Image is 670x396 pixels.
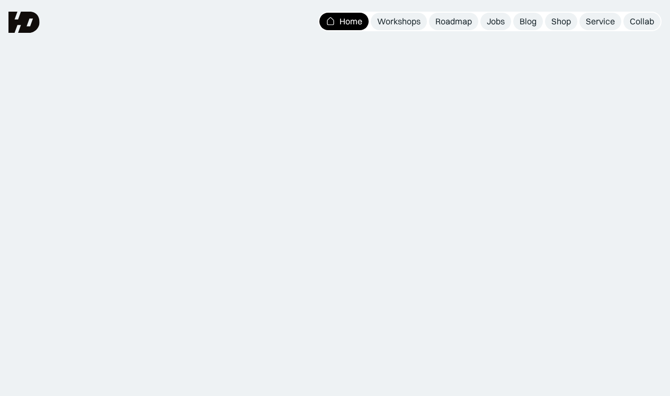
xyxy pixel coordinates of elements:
[551,16,571,27] div: Shop
[429,13,478,30] a: Roadmap
[319,13,369,30] a: Home
[623,13,660,30] a: Collab
[377,16,421,27] div: Workshops
[630,16,654,27] div: Collab
[586,16,615,27] div: Service
[579,13,621,30] a: Service
[371,13,427,30] a: Workshops
[487,16,505,27] div: Jobs
[513,13,543,30] a: Blog
[545,13,577,30] a: Shop
[520,16,537,27] div: Blog
[480,13,511,30] a: Jobs
[435,16,472,27] div: Roadmap
[340,16,362,27] div: Home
